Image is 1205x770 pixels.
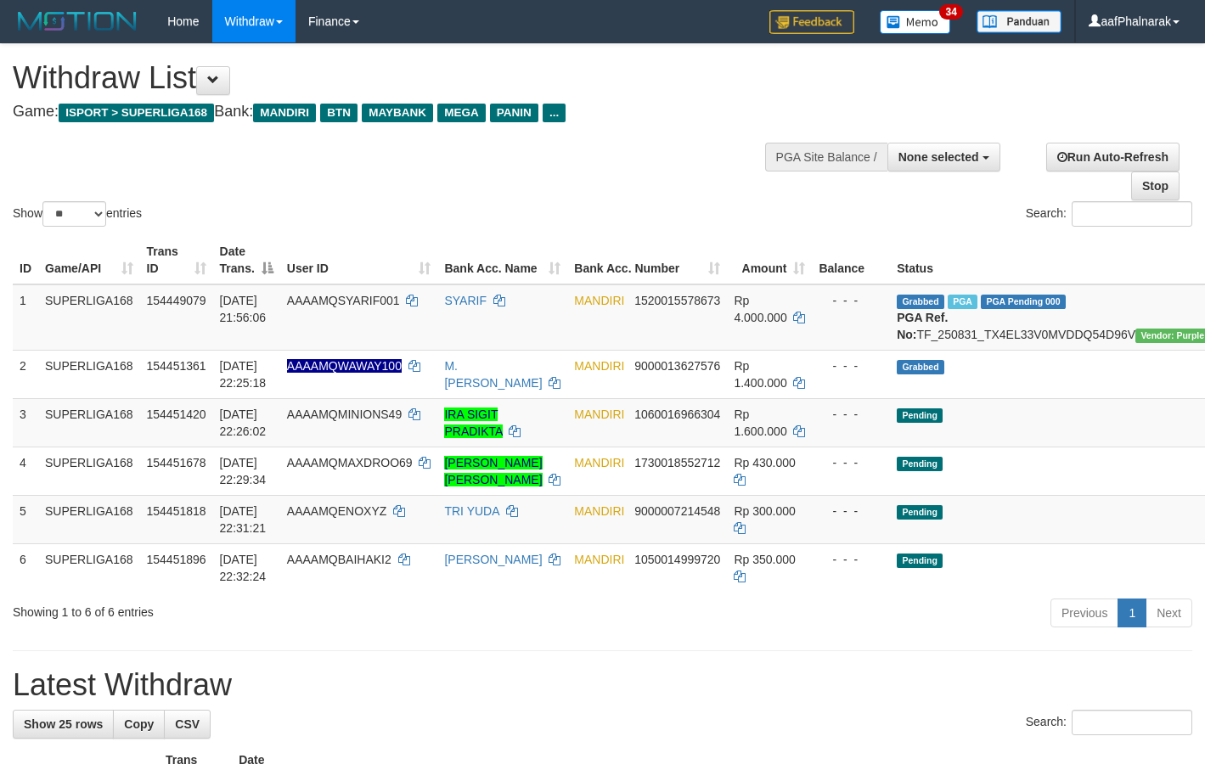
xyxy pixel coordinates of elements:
span: Copy 9000013627576 to clipboard [634,359,720,373]
span: Rp 1.600.000 [734,407,786,438]
span: Rp 300.000 [734,504,795,518]
b: PGA Ref. No: [897,311,948,341]
h1: Withdraw List [13,61,786,95]
h1: Latest Withdraw [13,668,1192,702]
th: User ID: activate to sort column ascending [280,236,438,284]
span: Grabbed [897,295,944,309]
a: Next [1146,599,1192,627]
a: Show 25 rows [13,710,114,739]
td: 3 [13,398,38,447]
span: 154451361 [147,359,206,373]
th: Date Trans.: activate to sort column descending [213,236,280,284]
td: SUPERLIGA168 [38,284,140,351]
th: Amount: activate to sort column ascending [727,236,812,284]
span: AAAAMQMINIONS49 [287,407,402,421]
th: Trans ID: activate to sort column ascending [140,236,213,284]
span: [DATE] 22:26:02 [220,407,267,438]
span: Rp 1.400.000 [734,359,786,390]
span: MANDIRI [574,359,624,373]
a: 1 [1118,599,1146,627]
a: M. [PERSON_NAME] [444,359,542,390]
a: CSV [164,710,211,739]
a: SYARIF [444,294,487,307]
button: None selected [887,143,1000,171]
span: Copy 1730018552712 to clipboard [634,456,720,469]
span: BTN [320,104,358,122]
td: 1 [13,284,38,351]
span: MANDIRI [574,504,624,518]
span: Pending [897,457,943,471]
span: 154451896 [147,553,206,566]
td: 2 [13,350,38,398]
span: PANIN [490,104,538,122]
a: IRA SIGIT PRADIKTA [444,407,502,438]
span: Show 25 rows [24,717,103,731]
span: MANDIRI [574,294,624,307]
a: [PERSON_NAME] [444,553,542,566]
a: Copy [113,710,165,739]
img: Feedback.jpg [769,10,854,34]
span: AAAAMQENOXYZ [287,504,386,518]
span: Grabbed [897,360,944,374]
label: Search: [1026,201,1192,227]
a: Previous [1050,599,1118,627]
span: Copy 1520015578673 to clipboard [634,294,720,307]
td: 4 [13,447,38,495]
span: [DATE] 22:31:21 [220,504,267,535]
div: - - - [819,503,883,520]
div: - - - [819,551,883,568]
a: TRI YUDA [444,504,498,518]
span: Rp 4.000.000 [734,294,786,324]
label: Search: [1026,710,1192,735]
span: MANDIRI [253,104,316,122]
span: AAAAMQBAIHAKI2 [287,553,391,566]
span: [DATE] 22:25:18 [220,359,267,390]
span: MAYBANK [362,104,433,122]
span: 154449079 [147,294,206,307]
span: Rp 350.000 [734,553,795,566]
span: 154451678 [147,456,206,469]
span: AAAAMQSYARIF001 [287,294,400,307]
td: SUPERLIGA168 [38,495,140,543]
select: Showentries [42,201,106,227]
span: CSV [175,717,200,731]
span: Copy 1060016966304 to clipboard [634,407,720,421]
span: [DATE] 21:56:06 [220,294,267,324]
th: Game/API: activate to sort column ascending [38,236,140,284]
img: panduan.png [977,10,1061,33]
div: PGA Site Balance / [765,143,887,171]
span: Pending [897,554,943,568]
span: Copy 1050014999720 to clipboard [634,553,720,566]
a: [PERSON_NAME] [PERSON_NAME] [444,456,542,486]
span: Nama rekening ada tanda titik/strip, harap diedit [287,359,402,373]
span: ... [543,104,566,122]
div: - - - [819,454,883,471]
span: ISPORT > SUPERLIGA168 [59,104,214,122]
span: MANDIRI [574,553,624,566]
th: ID [13,236,38,284]
div: - - - [819,357,883,374]
span: Marked by aafchoeunmanni [948,295,977,309]
a: Run Auto-Refresh [1046,143,1180,171]
input: Search: [1072,710,1192,735]
span: [DATE] 22:32:24 [220,553,267,583]
a: Stop [1131,171,1180,200]
div: - - - [819,406,883,423]
span: [DATE] 22:29:34 [220,456,267,486]
td: 6 [13,543,38,592]
img: MOTION_logo.png [13,8,142,34]
span: Rp 430.000 [734,456,795,469]
div: Showing 1 to 6 of 6 entries [13,597,489,621]
span: 34 [939,4,962,20]
div: - - - [819,292,883,309]
td: SUPERLIGA168 [38,447,140,495]
th: Balance [812,236,890,284]
span: None selected [898,150,979,164]
th: Bank Acc. Number: activate to sort column ascending [567,236,727,284]
span: Copy [124,717,154,731]
td: SUPERLIGA168 [38,350,140,398]
span: MANDIRI [574,407,624,421]
td: 5 [13,495,38,543]
td: SUPERLIGA168 [38,398,140,447]
span: PGA Pending [981,295,1066,309]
